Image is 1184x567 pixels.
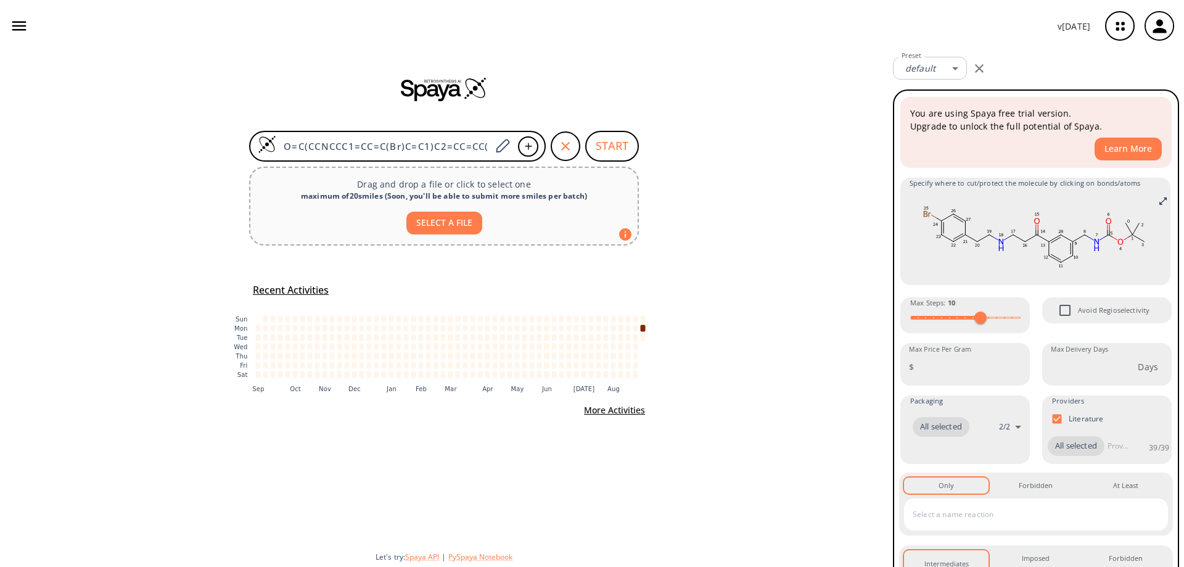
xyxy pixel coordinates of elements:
text: Mon [234,325,248,332]
svg: O=C(CCNCCC1=CC=C(Br)C=C1)C2=CC=CC(CNC(OC(C)(C)C)=O)=C2 [910,194,1161,280]
text: Thu [235,353,247,360]
div: maximum of 20 smiles ( Soon, you'll be able to submit more smiles per batch ) [260,191,628,202]
strong: 10 [948,298,955,307]
text: Jun [541,385,552,392]
g: cell [256,315,646,378]
button: More Activities [579,399,650,422]
text: Tue [236,334,248,341]
text: Sat [237,371,248,378]
p: 2 / 2 [999,421,1010,432]
span: All selected [1048,440,1104,452]
label: Max Price Per Gram [909,345,971,354]
span: Max Steps : [910,297,955,308]
button: PySpaya Notebook [448,552,512,562]
text: Fri [240,362,247,369]
text: [DATE] [573,385,595,392]
label: Max Delivery Days [1051,345,1108,354]
p: Days [1138,360,1158,373]
div: At Least [1113,480,1138,491]
text: Sep [252,385,264,392]
svg: Full screen [1158,196,1168,206]
button: Learn More [1095,138,1162,160]
g: y-axis tick label [234,316,247,378]
input: Select a name reaction [910,505,1144,524]
text: Dec [348,385,361,392]
button: Forbidden [993,478,1078,494]
span: Avoid Regioselectivity [1078,305,1149,316]
input: Enter SMILES [276,140,491,152]
img: Logo Spaya [258,135,276,154]
text: Feb [416,385,427,392]
text: Apr [482,385,493,392]
p: Drag and drop a file or click to select one [260,178,628,191]
g: x-axis tick label [252,385,620,392]
text: Mar [445,385,457,392]
text: Wed [234,344,247,350]
label: Preset [902,51,921,60]
em: default [905,62,935,74]
button: START [585,131,639,162]
button: SELECT A FILE [406,212,482,234]
text: May [511,385,524,392]
span: All selected [913,421,969,433]
p: Literature [1069,413,1104,424]
img: Spaya logo [401,77,487,101]
p: $ [909,360,914,373]
button: At Least [1083,478,1168,494]
span: Packaging [910,395,943,407]
div: Only [939,480,954,491]
text: Aug [607,385,620,392]
input: Provider name [1104,436,1132,456]
span: Providers [1052,395,1084,407]
span: Avoid Regioselectivity [1052,297,1078,323]
button: Spaya API [405,552,439,562]
div: Let's try: [376,552,883,562]
span: | [439,552,448,562]
p: v [DATE] [1058,20,1090,33]
h5: Recent Activities [253,284,329,297]
text: Jan [386,385,397,392]
text: Sun [236,316,247,323]
div: Forbidden [1019,480,1053,491]
span: Specify where to cut/protect the molecule by clicking on bonds/atoms [910,178,1161,189]
button: Recent Activities [248,280,334,300]
text: Oct [290,385,301,392]
p: You are using Spaya free trial version. Upgrade to unlock the full potential of Spaya. [910,107,1162,133]
text: Nov [319,385,331,392]
p: 39 / 39 [1149,442,1169,453]
button: Only [904,478,989,494]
